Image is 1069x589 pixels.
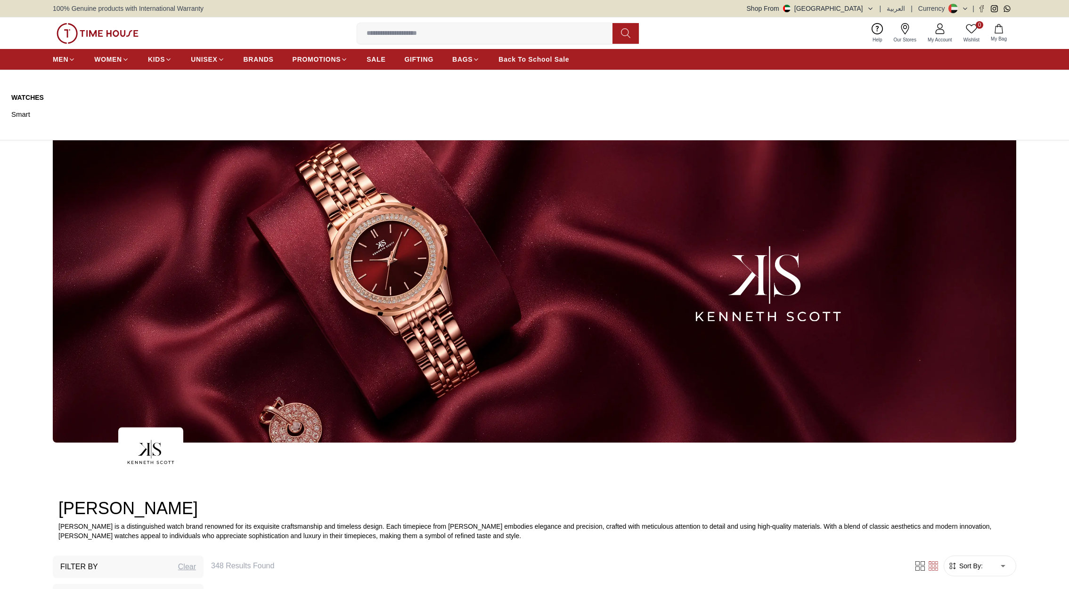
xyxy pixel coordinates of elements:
[178,561,196,573] div: Clear
[11,93,151,102] a: Watches
[918,4,949,13] div: Currency
[191,51,224,68] a: UNISEX
[991,5,998,12] a: Instagram
[94,51,129,68] a: WOMEN
[211,560,902,572] h6: 348 Results Found
[191,55,217,64] span: UNISEX
[987,35,1011,42] span: My Bag
[94,55,122,64] span: WOMEN
[978,5,985,12] a: Facebook
[976,21,983,29] span: 0
[1004,5,1011,12] a: Whatsapp
[888,21,922,45] a: Our Stores
[367,55,385,64] span: SALE
[498,55,569,64] span: Back To School Sale
[924,36,956,43] span: My Account
[53,55,68,64] span: MEN
[957,561,983,571] span: Sort By:
[11,108,151,121] a: Smart
[53,4,204,13] span: 100% Genuine products with International Warranty
[972,4,974,13] span: |
[367,51,385,68] a: SALE
[498,51,569,68] a: Back To School Sale
[53,105,1016,443] img: ...
[148,51,172,68] a: KIDS
[867,21,888,45] a: Help
[293,55,341,64] span: PROMOTIONS
[958,21,985,45] a: 0Wishlist
[244,51,274,68] a: BRANDS
[452,55,473,64] span: BAGS
[60,561,98,573] h3: Filter By
[747,4,874,13] button: Shop From[GEOGRAPHIC_DATA]
[960,36,983,43] span: Wishlist
[118,427,183,476] img: ...
[890,36,920,43] span: Our Stores
[404,55,433,64] span: GIFTING
[880,4,881,13] span: |
[58,499,1011,518] h2: [PERSON_NAME]
[783,5,791,12] img: United Arab Emirates
[452,51,480,68] a: BAGS
[887,4,905,13] button: العربية
[948,561,983,571] button: Sort By:
[869,36,886,43] span: Help
[244,55,274,64] span: BRANDS
[58,522,1011,541] p: [PERSON_NAME] is a distinguished watch brand renowned for its exquisite craftsmanship and timeles...
[985,22,1012,44] button: My Bag
[53,51,75,68] a: MEN
[293,51,348,68] a: PROMOTIONS
[911,4,913,13] span: |
[57,23,139,44] img: ...
[148,55,165,64] span: KIDS
[404,51,433,68] a: GIFTING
